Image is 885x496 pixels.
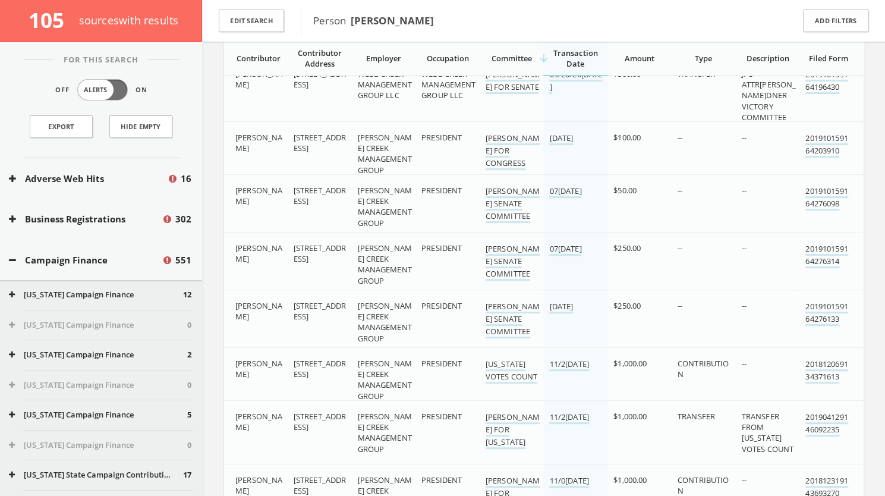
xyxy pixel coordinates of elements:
[235,243,282,264] span: [PERSON_NAME]
[421,68,475,101] span: WEBB CREEK MANAGEMENT GROUP LLC
[613,358,647,369] span: $1,000.00
[421,411,462,422] span: PRESIDENT
[549,475,588,488] a: 11/0[DATE]
[421,132,462,143] span: PRESIDENT
[219,10,284,33] button: Edit Search
[235,411,282,432] span: [PERSON_NAME]
[294,185,347,206] span: [STREET_ADDRESS]
[79,13,179,27] span: source s with results
[549,412,588,424] a: 11/2[DATE]
[678,300,682,311] span: --
[175,253,191,267] span: 551
[175,212,191,226] span: 302
[678,185,682,196] span: --
[746,53,789,64] span: Description
[805,186,848,211] a: 201910159164276098
[549,243,581,256] a: 07[DATE]
[235,475,282,496] span: [PERSON_NAME]
[9,289,183,301] button: [US_STATE] Campaign Finance
[187,409,191,421] span: 5
[486,186,540,223] a: [PERSON_NAME] SENATE COMMITTEE
[9,212,162,226] button: Business Registrations
[421,300,462,311] span: PRESIDENT
[351,14,434,27] b: [PERSON_NAME]
[357,358,411,401] span: [PERSON_NAME] CREEK MANAGEMENT GROUP
[181,172,191,186] span: 16
[613,185,637,196] span: $50.00
[613,132,641,143] span: $100.00
[742,358,747,369] span: --
[294,132,347,153] span: [STREET_ADDRESS]
[235,132,282,153] span: [PERSON_NAME]
[537,52,549,64] i: arrow_downward
[183,469,191,481] span: 17
[742,185,747,196] span: --
[742,132,747,143] span: --
[553,48,597,69] span: Transaction Date
[486,133,540,170] a: [PERSON_NAME] FOR CONGRESS
[678,358,729,379] span: CONTRIBUTION
[803,10,868,33] button: Add Filters
[678,411,715,422] span: TRANSFER
[357,411,411,454] span: [PERSON_NAME] CREEK MANAGEMENT GROUP
[294,68,347,90] span: [STREET_ADDRESS]
[486,69,540,94] a: [PERSON_NAME] FOR SENATE
[187,349,191,361] span: 2
[805,69,848,94] a: 201910159164196430
[678,132,682,143] span: --
[742,475,747,485] span: --
[9,172,167,186] button: Adverse Web Hits
[235,68,282,90] span: [PERSON_NAME]
[613,411,647,422] span: $1,000.00
[294,358,347,379] span: [STREET_ADDRESS]
[187,319,191,331] span: 0
[625,53,654,64] span: Amount
[549,69,602,94] a: 09/20/20[DATE]
[486,243,540,281] a: [PERSON_NAME] SENATE COMMITTEE
[357,243,411,286] span: [PERSON_NAME] CREEK MANAGEMENT GROUP
[294,475,347,496] span: [STREET_ADDRESS]
[357,132,411,175] span: [PERSON_NAME] CREEK MANAGEMENT GROUP
[9,469,183,481] button: [US_STATE] State Campaign Contributions
[695,53,712,64] span: Type
[237,53,281,64] span: Contributor
[235,300,282,322] span: [PERSON_NAME]
[421,475,462,485] span: PRESIDENT
[183,289,191,301] span: 12
[805,301,848,326] a: 201910159164276133
[805,412,848,437] a: 201904129146092235
[9,379,187,391] button: [US_STATE] Campaign Finance
[486,301,540,338] a: [PERSON_NAME] SENATE COMMITTEE
[313,14,434,27] span: Person
[357,68,411,101] span: WEBB CREEK MANAGEMENT GROUP LLC
[9,440,187,451] button: [US_STATE] Campaign Finance
[549,133,573,145] a: [DATE]
[426,53,468,64] span: Occupation
[678,243,682,253] span: --
[492,53,532,64] span: Committee
[549,301,573,313] a: [DATE]
[678,475,729,496] span: CONTRIBUTION
[486,359,537,384] a: [US_STATE] VOTES COUNT
[9,409,187,421] button: [US_STATE] Campaign Finance
[486,412,540,449] a: [PERSON_NAME] FOR [US_STATE]
[613,243,641,253] span: $250.00
[55,54,147,66] span: For This Search
[136,85,147,95] span: On
[613,475,647,485] span: $1,000.00
[357,185,411,228] span: [PERSON_NAME] CREEK MANAGEMENT GROUP
[294,300,347,322] span: [STREET_ADDRESS]
[187,440,191,451] span: 0
[9,319,187,331] button: [US_STATE] Campaign Finance
[805,133,848,158] a: 201910159164203910
[366,53,401,64] span: Employer
[549,359,588,371] a: 11/2[DATE]
[30,115,93,138] a: Export
[742,68,796,123] span: JFC ATTR[PERSON_NAME]DNER VICTORY COMMITTEE
[742,411,793,454] span: TRANSFER FROM [US_STATE] VOTES COUNT
[294,411,347,432] span: [STREET_ADDRESS]
[421,243,462,253] span: PRESIDENT
[235,358,282,379] span: [PERSON_NAME]
[9,253,162,267] button: Campaign Finance
[357,300,411,344] span: [PERSON_NAME] CREEK MANAGEMENT GROUP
